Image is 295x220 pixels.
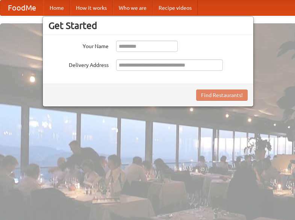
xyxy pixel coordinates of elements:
[0,0,44,15] a: FoodMe
[113,0,153,15] a: Who we are
[44,0,70,15] a: Home
[70,0,113,15] a: How it works
[48,41,109,50] label: Your Name
[48,59,109,69] label: Delivery Address
[48,20,248,31] h3: Get Started
[196,90,248,101] button: Find Restaurants!
[153,0,198,15] a: Recipe videos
